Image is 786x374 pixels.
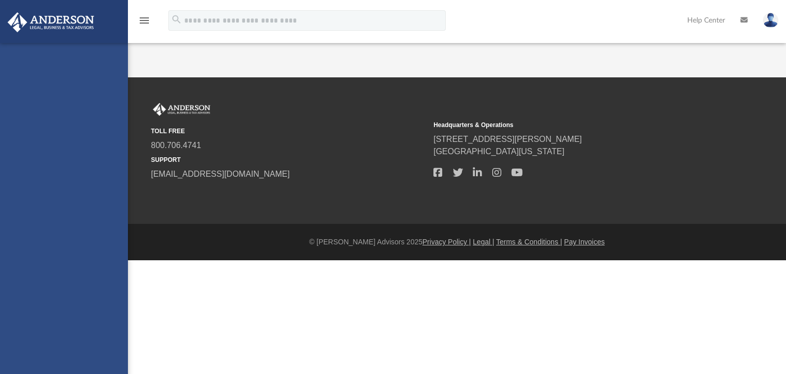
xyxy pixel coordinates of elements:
[433,147,564,156] a: [GEOGRAPHIC_DATA][US_STATE]
[128,237,786,247] div: © [PERSON_NAME] Advisors 2025
[564,238,604,246] a: Pay Invoices
[171,14,182,25] i: search
[151,141,201,150] a: 800.706.4741
[151,155,426,164] small: SUPPORT
[151,127,426,136] small: TOLL FREE
[138,14,150,27] i: menu
[151,170,290,178] a: [EMAIL_ADDRESS][DOMAIN_NAME]
[5,12,97,32] img: Anderson Advisors Platinum Portal
[423,238,471,246] a: Privacy Policy |
[763,13,778,28] img: User Pic
[496,238,562,246] a: Terms & Conditions |
[433,135,582,143] a: [STREET_ADDRESS][PERSON_NAME]
[473,238,494,246] a: Legal |
[151,103,212,116] img: Anderson Advisors Platinum Portal
[138,19,150,27] a: menu
[433,120,709,130] small: Headquarters & Operations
